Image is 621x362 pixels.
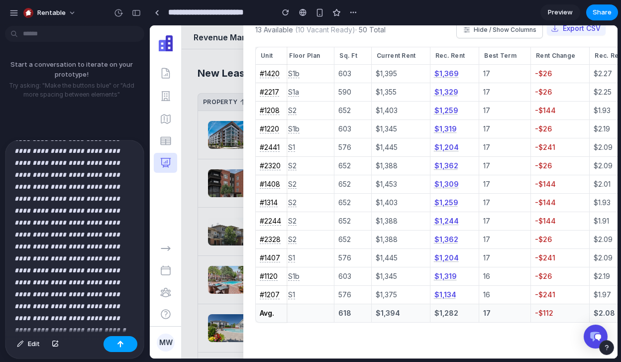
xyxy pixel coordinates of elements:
span: Edit [28,339,40,349]
button: MW [7,308,25,326]
a: Preview [540,4,580,20]
span: Rentable [37,8,66,18]
button: Rentable [19,5,81,21]
p: Try asking: "Make the buttons blue" or "Add more spacing between elements" [4,81,139,99]
span: Preview [548,7,573,17]
span: Share [593,7,612,17]
p: Start a conversation to iterate on your prototype! [4,60,139,79]
button: Share [586,4,618,20]
button: Edit [12,336,45,352]
img: Apartment IQ [8,10,24,26]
